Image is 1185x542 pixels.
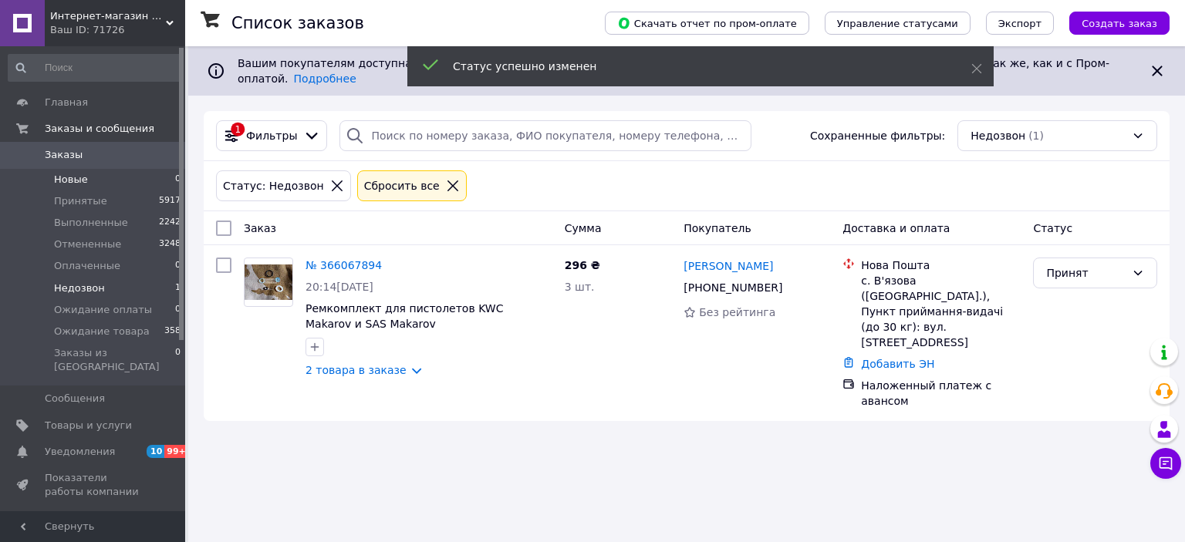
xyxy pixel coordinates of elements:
[159,194,181,208] span: 5917
[684,281,782,294] span: [PHONE_NUMBER]
[175,303,181,317] span: 0
[699,306,775,318] span: Без рейтинга
[825,12,971,35] button: Управление статусами
[159,216,181,230] span: 2242
[306,281,373,293] span: 20:14[DATE]
[45,471,143,499] span: Показатели работы компании
[54,259,120,273] span: Оплаченные
[565,259,600,271] span: 296 ₴
[54,346,175,374] span: Заказы из [GEOGRAPHIC_DATA]
[453,59,933,74] div: Статус успешно изменен
[246,128,297,143] span: Фильтры
[45,148,83,162] span: Заказы
[54,281,105,295] span: Недозвон
[45,392,105,406] span: Сообщения
[1054,16,1170,29] a: Создать заказ
[45,96,88,109] span: Главная
[339,120,751,151] input: Поиск по номеру заказа, ФИО покупателя, номеру телефона, Email, номеру накладной
[565,281,595,293] span: 3 шт.
[1028,130,1044,142] span: (1)
[306,259,382,271] a: № 366067894
[54,303,152,317] span: Ожидание оплаты
[306,364,407,376] a: 2 товара в заказе
[998,18,1042,29] span: Экспорт
[684,222,751,234] span: Покупатель
[861,378,1021,409] div: Наложенный платеж с авансом
[54,325,150,338] span: Ожидание товара
[45,122,154,136] span: Заказы и сообщения
[837,18,958,29] span: Управление статусами
[159,237,181,251] span: 3248
[245,264,292,301] img: Фото товару
[617,16,797,30] span: Скачать отчет по пром-оплате
[294,72,356,85] a: Подробнее
[175,346,181,374] span: 0
[45,445,115,459] span: Уведомления
[175,259,181,273] span: 0
[164,445,190,458] span: 99+
[175,173,181,187] span: 0
[1033,222,1072,234] span: Статус
[45,419,132,433] span: Товары и услуги
[861,273,1021,350] div: с. В'язова ([GEOGRAPHIC_DATA].), Пункт приймання-видачі (до 30 кг): вул. [STREET_ADDRESS]
[54,194,107,208] span: Принятые
[306,302,503,330] a: Ремкомплект для пистолетов KWC Makarov и SAS Makarov
[605,12,809,35] button: Скачать отчет по пром-оплате
[54,173,88,187] span: Новые
[54,216,128,230] span: Выполненные
[1082,18,1157,29] span: Создать заказ
[244,222,276,234] span: Заказ
[175,281,181,295] span: 1
[54,237,121,251] span: Отмененные
[238,57,1109,85] span: Вашим покупателям доступна опция «Оплатить частями от Rozetka» на 2 платежа. Получайте новые зака...
[861,258,1021,273] div: Нова Пошта
[220,177,327,194] div: Статус: Недозвон
[164,325,181,338] span: 358
[50,23,185,37] div: Ваш ID: 71726
[861,358,934,370] a: Добавить ЭН
[8,54,182,82] input: Поиск
[986,12,1054,35] button: Экспорт
[842,222,950,234] span: Доставка и оплата
[684,258,773,274] a: [PERSON_NAME]
[810,128,945,143] span: Сохраненные фильтры:
[1046,264,1126,281] div: Принят
[147,445,164,458] span: 10
[361,177,443,194] div: Сбросить все
[231,14,364,32] h1: Список заказов
[50,9,166,23] span: Интернет-магазин Gundepot
[1150,448,1181,479] button: Чат с покупателем
[971,128,1025,143] span: Недозвон
[244,258,293,307] a: Фото товару
[565,222,602,234] span: Сумма
[1069,12,1170,35] button: Создать заказ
